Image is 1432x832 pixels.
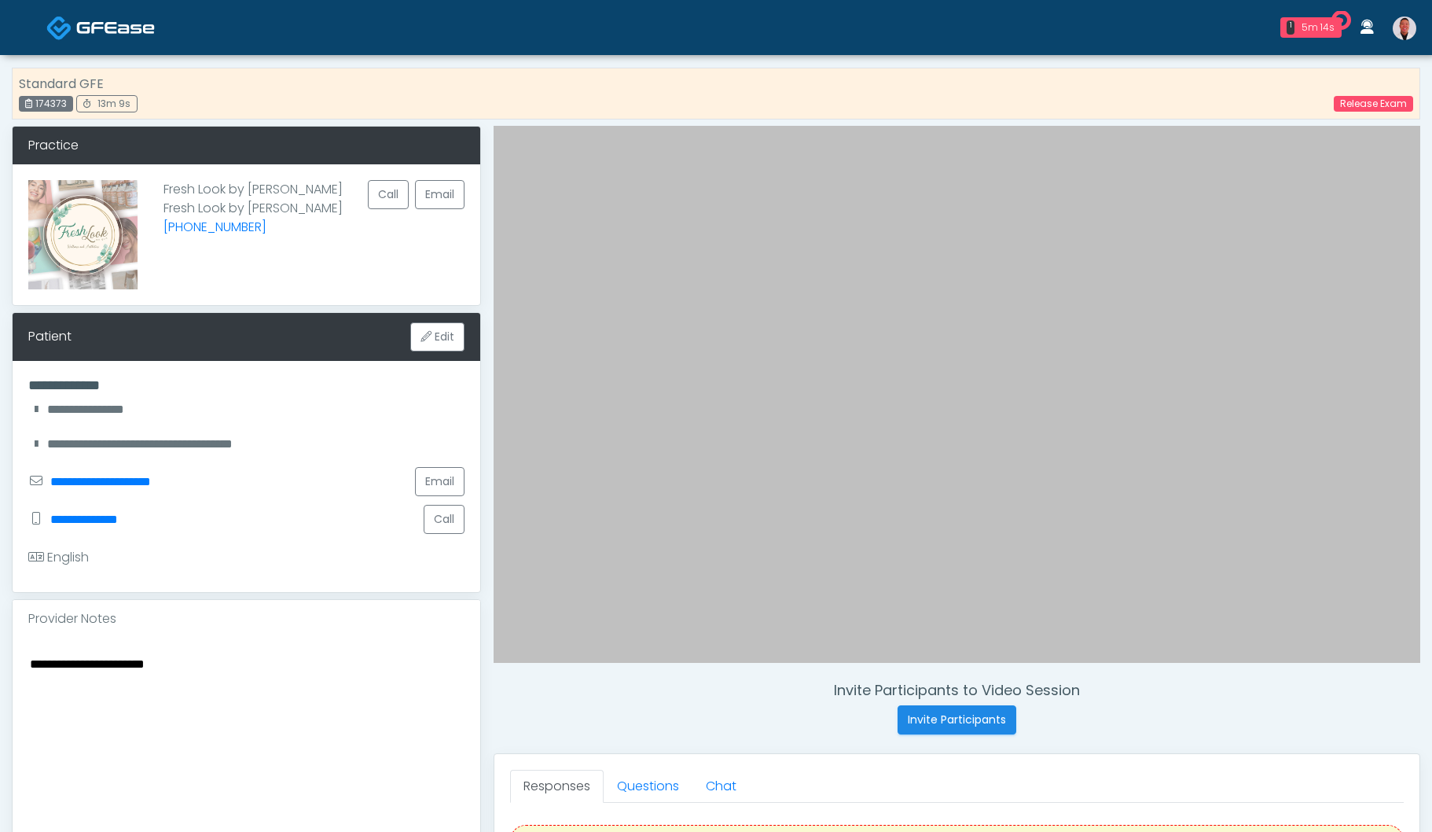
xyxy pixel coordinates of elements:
[76,20,155,35] img: Docovia
[19,75,104,93] strong: Standard GFE
[28,180,138,289] img: Provider image
[415,467,464,496] a: Email
[28,548,89,567] div: English
[46,2,155,53] a: Docovia
[510,770,604,803] a: Responses
[46,15,72,41] img: Docovia
[424,505,464,534] button: Call
[368,180,409,209] button: Call
[494,682,1420,699] h4: Invite Participants to Video Session
[692,770,750,803] a: Chat
[1271,11,1351,44] a: 1 5m 14s
[97,97,130,110] span: 13m 9s
[1334,96,1413,112] a: Release Exam
[898,705,1016,734] button: Invite Participants
[604,770,692,803] a: Questions
[1301,20,1335,35] div: 5m 14s
[28,327,72,346] div: Patient
[13,127,480,164] div: Practice
[1287,20,1294,35] div: 1
[163,180,343,277] p: Fresh Look by [PERSON_NAME] Fresh Look by [PERSON_NAME]
[415,180,464,209] a: Email
[1393,17,1416,40] img: Gerald Dungo
[13,600,480,638] div: Provider Notes
[163,218,266,236] a: [PHONE_NUMBER]
[19,96,73,112] div: 174373
[410,322,464,352] button: Edit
